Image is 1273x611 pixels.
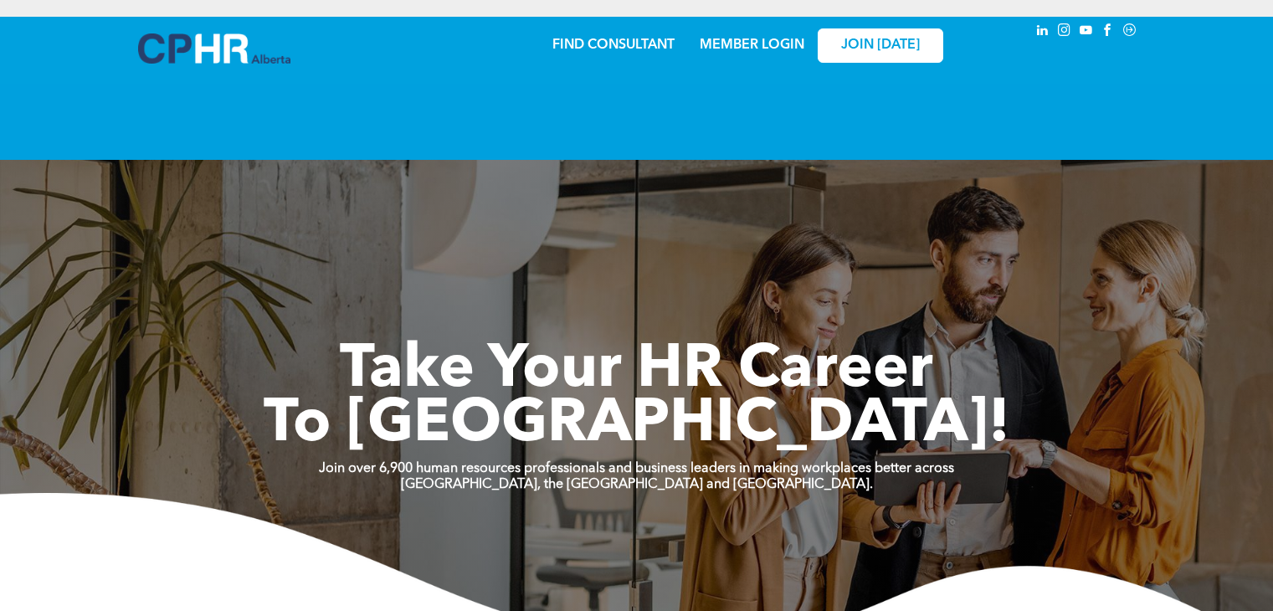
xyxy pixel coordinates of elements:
[818,28,943,63] a: JOIN [DATE]
[1077,21,1096,44] a: youtube
[340,341,933,401] span: Take Your HR Career
[841,38,920,54] span: JOIN [DATE]
[552,39,675,52] a: FIND CONSULTANT
[319,462,954,475] strong: Join over 6,900 human resources professionals and business leaders in making workplaces better ac...
[1055,21,1074,44] a: instagram
[264,395,1010,455] span: To [GEOGRAPHIC_DATA]!
[401,478,873,491] strong: [GEOGRAPHIC_DATA], the [GEOGRAPHIC_DATA] and [GEOGRAPHIC_DATA].
[700,39,804,52] a: MEMBER LOGIN
[1121,21,1139,44] a: Social network
[1034,21,1052,44] a: linkedin
[138,33,290,64] img: A blue and white logo for cp alberta
[1099,21,1117,44] a: facebook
